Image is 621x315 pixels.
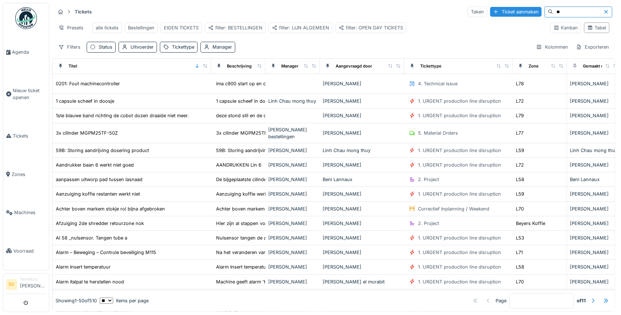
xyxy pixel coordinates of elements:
div: L58 [516,263,524,270]
div: L59 [516,147,524,154]
div: [PERSON_NAME] [268,176,317,183]
div: Kanban [554,24,578,31]
div: [PERSON_NAME] [268,161,317,168]
a: Tickets [3,117,49,155]
a: Zones [3,155,49,193]
div: 1 capsule scheef in doosje [56,98,114,105]
div: [PERSON_NAME] el morabit [323,278,401,285]
span: Agenda [12,49,46,56]
div: filter: OPEN DAY TICKETS [339,24,403,31]
div: EIGEN TICKETS [164,24,199,31]
div: filter: LIJN ALGEMEEN [272,24,329,31]
div: [PERSON_NAME] [570,205,618,212]
div: 5. Material Orders [418,130,458,136]
div: Bestellingen [128,24,154,31]
div: Zone [529,63,539,69]
div: Gemaakt door [583,63,610,69]
div: [PERSON_NAME] [570,161,618,168]
div: 1. URGENT production line disruption [418,234,501,241]
div: Alarm – Beweging – Controle beveiliging M115 [56,249,156,256]
div: Aanzuiging koffie werkt niet [216,191,278,197]
div: filter: BESTELLINGEN [208,24,262,31]
div: L58 [516,176,524,183]
div: 1. URGENT production line disruption [418,161,501,168]
div: 1 capsule scheef in doosje [216,98,274,105]
div: [PERSON_NAME] [323,80,401,87]
div: [PERSON_NAME] [570,80,618,87]
div: [PERSON_NAME] [323,220,401,227]
div: [PERSON_NAME] [323,249,401,256]
div: [PERSON_NAME] [268,220,317,227]
div: 2. Project [418,176,439,183]
div: Achter boven markem stokje rol bijna afgebroken [56,205,165,212]
a: SV Technicus[PERSON_NAME] [6,277,46,294]
div: Machine geeft alarm 'te herstellen nood'. Lijm ... [216,278,322,285]
div: [PERSON_NAME] [323,130,401,136]
span: Nieuw ticket openen [13,87,46,101]
div: 1. URGENT production line disruption [418,278,501,285]
div: [PERSON_NAME] [323,112,401,119]
div: [PERSON_NAME] [268,205,317,212]
div: Taken [468,7,487,17]
div: deze stond stil en de drive was aan het pinken [216,112,319,119]
div: [PERSON_NAME] [268,263,317,270]
div: Achter boven markem stokje rol bijna afgebroken [216,205,325,212]
div: Aangevraagd door [336,63,372,69]
div: 1. URGENT production line disruption [418,147,501,154]
img: Badge_color-CXgf-gQk.svg [15,7,37,29]
div: 1. URGENT production line disruption [418,263,501,270]
div: [PERSON_NAME] [268,278,317,285]
div: Aanzuiging koffie restanten werkt niet [56,191,140,197]
div: Page [496,297,506,304]
div: [PERSON_NAME] [570,130,618,136]
div: Hier zijn al stappen voor genomen door [PERSON_NAME]... [216,220,349,227]
div: Alarm Insert temperatuur [216,263,271,270]
div: Al 58 _nulsensor. Tangen tube a [56,234,127,241]
div: Na het veranderen van het programma blokkeerd d... [216,249,334,256]
div: [PERSON_NAME] [323,98,401,105]
span: Voorraad [13,247,46,254]
div: Linh Chau mong thuy [323,147,401,154]
div: Technicus [20,277,46,282]
div: L70 [516,278,524,285]
div: Exporteren [573,42,612,52]
a: Nieuw ticket openen [3,71,49,117]
div: L72 [516,161,524,168]
div: 1. URGENT production line disruption [418,112,501,119]
div: Presets [55,22,87,33]
div: [PERSON_NAME] [570,220,618,227]
div: [PERSON_NAME] [570,234,618,241]
div: [PERSON_NAME] [323,205,401,212]
div: items per page [100,297,149,304]
a: Agenda [3,33,49,71]
div: 59B: Storing aandrijving dosering product [56,147,149,154]
div: 4. Technical issue [418,80,458,87]
div: Beyers Koffie [516,220,545,227]
div: L70 [516,205,524,212]
div: Uitvoerder [131,44,154,50]
div: AANDRUKKEN Lin 6 [216,161,261,168]
div: Status [99,44,112,50]
div: 0201: Fout machinecontroller [56,80,120,87]
li: SV [6,279,17,290]
div: Manager [212,44,232,50]
div: L78 [516,80,524,87]
div: 59B: Storing aandrijving dosering product: kan ... [216,147,326,154]
div: aanpassen uitworp pad tussen lasnaad [56,176,142,183]
div: Linh Chau mong thuy [570,147,618,154]
div: [PERSON_NAME] [268,147,317,154]
div: Tickettype [172,44,194,50]
div: [PERSON_NAME] [268,249,317,256]
div: [PERSON_NAME] [570,249,618,256]
div: Filters [55,42,84,52]
div: Tickettype [420,63,442,69]
li: [PERSON_NAME] [20,277,46,292]
div: L72 [516,98,524,105]
div: 1. URGENT production line disruption [418,249,501,256]
div: Aandrukker baan 6 werkt niet goed [56,161,134,168]
span: Zones [12,171,46,178]
div: 3x cilinder MGPM25TF-50Z [216,130,278,136]
div: [PERSON_NAME] bestellingen [268,126,317,140]
strong: Tickets [72,8,95,15]
div: 1. URGENT production line disruption [418,191,501,197]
